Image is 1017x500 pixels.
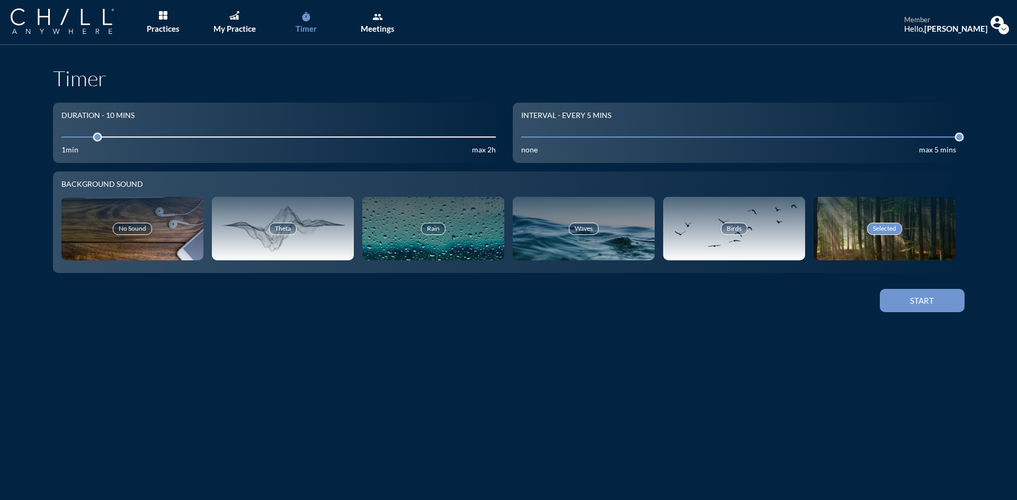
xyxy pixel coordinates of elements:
div: Interval - Every 5 mins [521,111,611,120]
div: Waves [569,223,599,234]
div: Meetings [361,24,395,33]
div: Start [898,296,946,305]
h1: Timer [53,66,965,91]
button: Start [880,289,965,312]
div: My Practice [213,24,256,33]
div: Duration - 10 mins [61,111,135,120]
div: Theta [269,223,297,234]
i: timer [301,12,311,22]
i: expand_more [998,24,1009,34]
img: Company Logo [11,8,114,34]
img: Graph [229,11,239,20]
div: Selected [867,223,902,234]
div: max 5 mins [919,146,956,154]
img: List [159,11,167,20]
a: Company Logo [11,8,135,35]
strong: [PERSON_NAME] [924,24,988,33]
div: No Sound [113,223,152,234]
div: Birds [721,223,747,234]
i: group [372,12,383,22]
img: Profile icon [991,16,1004,29]
div: Timer [296,24,317,33]
div: Background sound [61,180,956,189]
div: none [521,146,538,154]
div: Rain [421,223,445,234]
div: max 2h [472,146,496,154]
div: Hello, [904,24,988,33]
div: Practices [147,24,180,33]
div: member [904,16,988,24]
div: 1min [61,146,78,154]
